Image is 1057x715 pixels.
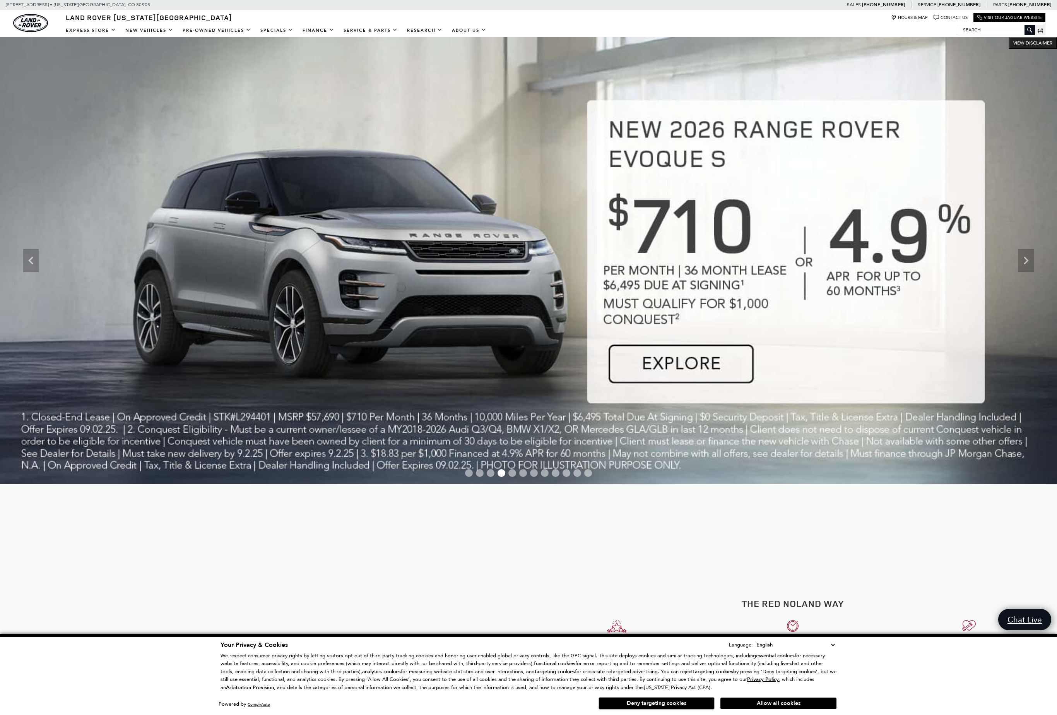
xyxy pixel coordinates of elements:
span: Go to slide 8 [541,469,549,477]
strong: targeting cookies [693,668,733,675]
p: We respect consumer privacy rights by letting visitors opt out of third-party tracking cookies an... [221,652,836,692]
u: Privacy Policy [747,676,779,683]
button: Allow all cookies [720,698,836,709]
span: Service [918,2,936,7]
strong: targeting cookies [535,668,575,675]
span: Go to slide 12 [584,469,592,477]
div: Next [1018,249,1034,272]
a: Contact Us [934,15,968,21]
span: Chat Live [1004,614,1046,625]
strong: essential cookies [756,652,795,659]
input: Search [957,25,1035,34]
span: Sales [847,2,861,7]
a: Research [402,24,447,37]
strong: functional cookies [534,660,575,667]
span: Go to slide 6 [519,469,527,477]
nav: Main Navigation [61,24,491,37]
a: About Us [447,24,491,37]
a: Hours & Map [891,15,928,21]
a: [PHONE_NUMBER] [862,2,905,8]
select: Language Select [754,641,836,649]
span: Go to slide 1 [465,469,473,477]
a: ComplyAuto [248,702,270,707]
a: [STREET_ADDRESS] • [US_STATE][GEOGRAPHIC_DATA], CO 80905 [6,2,150,7]
h2: The Red Noland Way [534,598,1051,609]
a: EXPRESS STORE [61,24,121,37]
span: VIEW DISCLAIMER [1013,40,1052,46]
a: Specials [256,24,298,37]
a: Chat Live [998,609,1051,630]
span: Go to slide 9 [552,469,559,477]
div: Previous [23,249,39,272]
a: [PHONE_NUMBER] [1008,2,1051,8]
span: Go to slide 5 [508,469,516,477]
span: Land Rover [US_STATE][GEOGRAPHIC_DATA] [66,13,232,22]
a: Pre-Owned Vehicles [178,24,256,37]
span: Go to slide 11 [573,469,581,477]
span: Go to slide 10 [563,469,570,477]
a: Visit Our Jaguar Website [977,15,1042,21]
img: Land Rover [13,14,48,32]
a: Service & Parts [339,24,402,37]
strong: analytics cookies [362,668,401,675]
button: Deny targeting cookies [599,697,715,710]
span: Go to slide 7 [530,469,538,477]
span: Go to slide 4 [498,469,505,477]
span: Parts [993,2,1007,7]
a: Finance [298,24,339,37]
span: Go to slide 3 [487,469,494,477]
span: Go to slide 2 [476,469,484,477]
div: Powered by [219,702,270,707]
a: New Vehicles [121,24,178,37]
strong: Arbitration Provision [226,684,274,691]
div: Language: [729,642,753,647]
a: Land Rover [US_STATE][GEOGRAPHIC_DATA] [61,13,237,22]
a: [PHONE_NUMBER] [937,2,980,8]
span: Your Privacy & Cookies [221,641,288,649]
a: land-rover [13,14,48,32]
